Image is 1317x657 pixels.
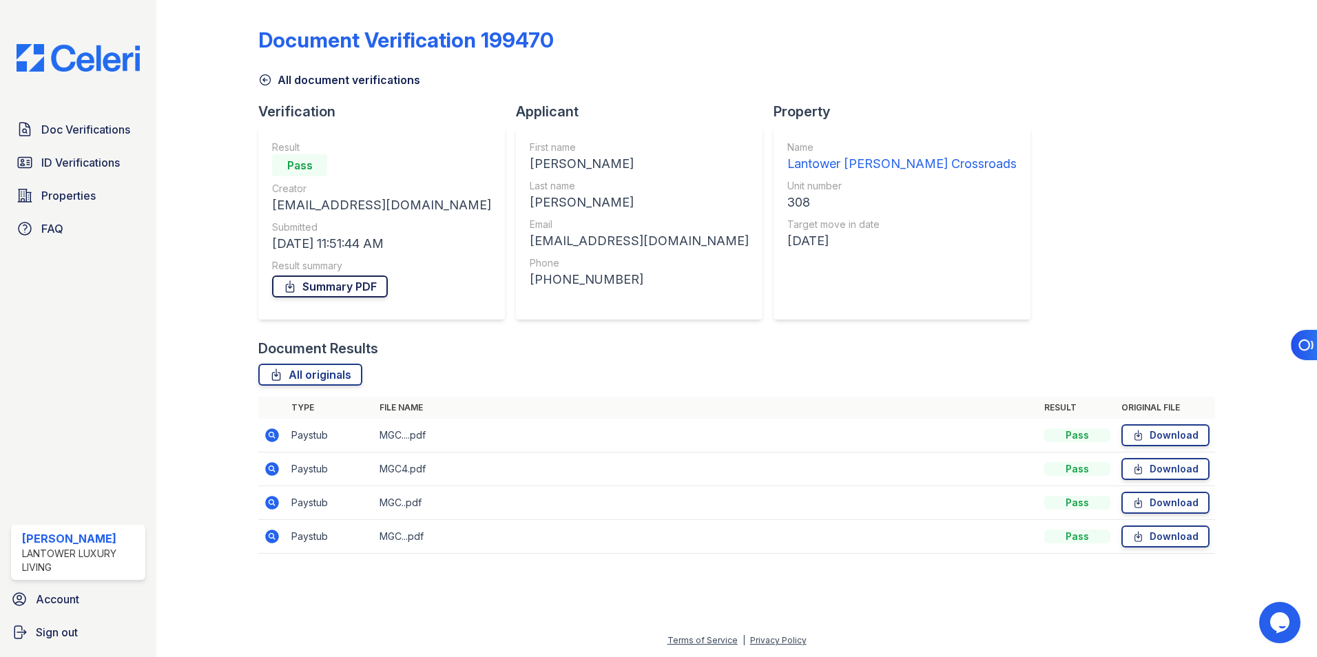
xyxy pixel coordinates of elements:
[11,149,145,176] a: ID Verifications
[1121,492,1210,514] a: Download
[1044,428,1110,442] div: Pass
[374,397,1039,419] th: File name
[272,259,491,273] div: Result summary
[530,193,749,212] div: [PERSON_NAME]
[258,102,516,121] div: Verification
[272,220,491,234] div: Submitted
[374,452,1039,486] td: MGC4.pdf
[1044,530,1110,543] div: Pass
[6,618,151,646] a: Sign out
[258,364,362,386] a: All originals
[272,275,388,298] a: Summary PDF
[1044,496,1110,510] div: Pass
[787,193,1017,212] div: 308
[743,635,745,645] div: |
[1039,397,1116,419] th: Result
[774,102,1041,121] div: Property
[787,140,1017,154] div: Name
[1259,602,1303,643] iframe: chat widget
[6,585,151,613] a: Account
[286,486,374,520] td: Paystub
[41,220,63,237] span: FAQ
[1116,397,1215,419] th: Original file
[272,154,327,176] div: Pass
[41,187,96,204] span: Properties
[530,270,749,289] div: [PHONE_NUMBER]
[41,121,130,138] span: Doc Verifications
[1044,462,1110,476] div: Pass
[530,218,749,231] div: Email
[374,486,1039,520] td: MGC..pdf
[374,520,1039,554] td: MGC...pdf
[22,530,140,547] div: [PERSON_NAME]
[516,102,774,121] div: Applicant
[36,624,78,640] span: Sign out
[286,452,374,486] td: Paystub
[286,520,374,554] td: Paystub
[258,339,378,358] div: Document Results
[36,591,79,607] span: Account
[667,635,738,645] a: Terms of Service
[272,196,491,215] div: [EMAIL_ADDRESS][DOMAIN_NAME]
[530,256,749,270] div: Phone
[787,179,1017,193] div: Unit number
[286,397,374,419] th: Type
[11,215,145,242] a: FAQ
[530,179,749,193] div: Last name
[1121,525,1210,547] a: Download
[11,182,145,209] a: Properties
[272,140,491,154] div: Result
[272,234,491,253] div: [DATE] 11:51:44 AM
[374,419,1039,452] td: MGC....pdf
[787,140,1017,174] a: Name Lantower [PERSON_NAME] Crossroads
[530,154,749,174] div: [PERSON_NAME]
[22,547,140,574] div: Lantower Luxury Living
[787,231,1017,251] div: [DATE]
[41,154,120,171] span: ID Verifications
[11,116,145,143] a: Doc Verifications
[530,231,749,251] div: [EMAIL_ADDRESS][DOMAIN_NAME]
[1121,458,1210,480] a: Download
[258,72,420,88] a: All document verifications
[787,218,1017,231] div: Target move in date
[530,140,749,154] div: First name
[787,154,1017,174] div: Lantower [PERSON_NAME] Crossroads
[1121,424,1210,446] a: Download
[272,182,491,196] div: Creator
[258,28,554,52] div: Document Verification 199470
[750,635,807,645] a: Privacy Policy
[286,419,374,452] td: Paystub
[6,44,151,72] img: CE_Logo_Blue-a8612792a0a2168367f1c8372b55b34899dd931a85d93a1a3d3e32e68fde9ad4.png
